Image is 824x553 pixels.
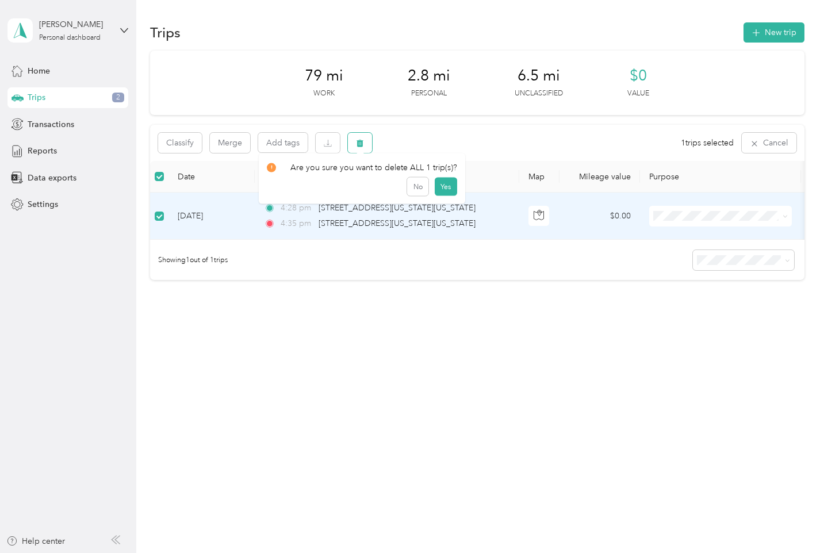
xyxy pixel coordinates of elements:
button: Classify [158,133,202,153]
span: Reports [28,145,57,157]
div: [PERSON_NAME] [39,18,111,30]
h1: Trips [150,26,181,39]
button: Merge [210,133,250,153]
button: Cancel [742,133,796,153]
span: 4:35 pm [281,217,313,230]
span: Data exports [28,172,76,184]
p: Personal [411,89,447,99]
span: Home [28,65,50,77]
th: Mileage value [559,161,640,193]
span: Trips [28,91,45,103]
span: Settings [28,198,58,210]
span: $0 [630,67,647,85]
span: [STREET_ADDRESS][US_STATE][US_STATE] [319,203,476,213]
span: Showing 1 out of 1 trips [150,255,228,266]
span: 2 [112,93,124,103]
button: Add tags [258,133,308,152]
div: Personal dashboard [39,34,101,41]
button: Yes [435,178,457,196]
span: 4:28 pm [281,202,313,214]
p: Value [627,89,649,99]
span: 79 mi [305,67,343,85]
div: Are you sure you want to delete ALL 1 trip(s)? [267,162,457,174]
th: Map [519,161,559,193]
p: Work [313,89,335,99]
th: Locations [255,161,519,193]
span: 1 trips selected [681,137,734,149]
button: Help center [6,535,65,547]
span: [STREET_ADDRESS][US_STATE][US_STATE] [319,218,476,228]
th: Date [168,161,255,193]
th: Purpose [640,161,801,193]
iframe: Everlance-gr Chat Button Frame [760,489,824,553]
td: $0.00 [559,193,640,240]
span: 6.5 mi [518,67,560,85]
span: Transactions [28,118,74,130]
span: 2.8 mi [408,67,450,85]
td: [DATE] [168,193,255,240]
p: Unclassified [515,89,563,99]
button: New trip [743,22,804,43]
button: No [407,178,428,196]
